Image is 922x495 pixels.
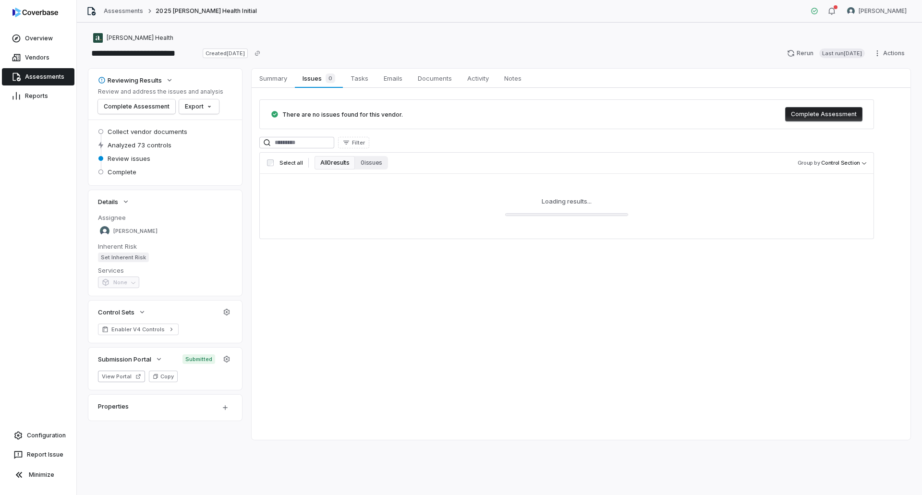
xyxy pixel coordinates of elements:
[98,242,232,251] dt: Inherent Risk
[282,111,403,118] span: There are no issues found for this vendor.
[2,30,74,47] a: Overview
[380,72,406,85] span: Emails
[108,141,171,149] span: Analyzed 73 controls
[98,99,175,114] button: Complete Assessment
[156,7,256,15] span: 2025 [PERSON_NAME] Health Initial
[781,46,871,60] button: RerunLast run[DATE]
[279,159,303,167] span: Select all
[4,465,73,484] button: Minimize
[113,228,158,235] span: [PERSON_NAME]
[98,371,145,382] button: View Portal
[463,72,493,85] span: Activity
[4,427,73,444] a: Configuration
[107,34,173,42] span: [PERSON_NAME] Health
[785,107,862,121] button: Complete Assessment
[179,99,219,114] button: Export
[95,303,149,321] button: Control Sets
[95,350,166,368] button: Submission Portal
[111,326,165,333] span: Enabler V4 Controls
[12,8,58,17] img: logo-D7KZi-bG.svg
[542,197,592,205] div: Loading results...
[98,253,149,262] span: Set Inherent Risk
[98,266,232,275] dt: Services
[255,72,291,85] span: Summary
[182,354,215,364] span: Submitted
[355,156,388,169] button: 0 issues
[2,68,74,85] a: Assessments
[338,137,369,148] button: Filter
[108,127,187,136] span: Collect vendor documents
[841,4,912,18] button: Brittany Durbin avatar[PERSON_NAME]
[108,154,150,163] span: Review issues
[100,226,109,236] img: Brittany Durbin avatar
[98,355,151,363] span: Submission Portal
[98,197,118,206] span: Details
[104,7,143,15] a: Assessments
[315,156,355,169] button: All 0 results
[2,49,74,66] a: Vendors
[98,213,232,222] dt: Assignee
[871,46,910,60] button: Actions
[414,72,456,85] span: Documents
[249,45,266,62] button: Copy link
[819,48,865,58] span: Last run [DATE]
[500,72,525,85] span: Notes
[149,371,178,382] button: Copy
[108,168,136,176] span: Complete
[98,324,179,335] a: Enabler V4 Controls
[798,159,820,166] span: Group by
[267,159,274,166] input: Select all
[203,48,248,58] span: Created [DATE]
[326,73,335,83] span: 0
[98,308,134,316] span: Control Sets
[98,76,162,85] div: Reviewing Results
[347,72,372,85] span: Tasks
[2,87,74,105] a: Reports
[299,72,339,85] span: Issues
[95,72,176,89] button: Reviewing Results
[95,193,133,210] button: Details
[859,7,907,15] span: [PERSON_NAME]
[4,446,73,463] button: Report Issue
[847,7,855,15] img: Brittany Durbin avatar
[352,139,365,146] span: Filter
[90,29,176,47] button: https://joinansel.com/[PERSON_NAME] Health
[98,88,223,96] p: Review and address the issues and analysis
